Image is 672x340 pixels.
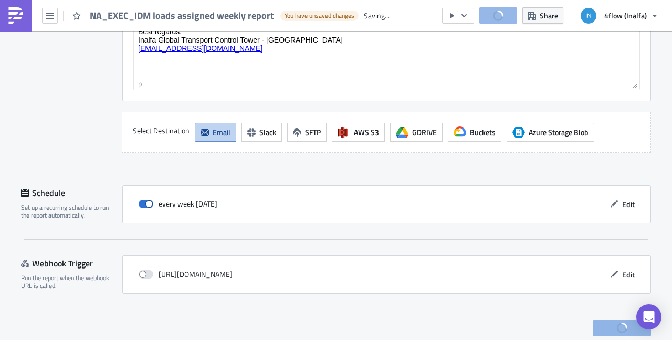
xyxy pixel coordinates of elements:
[195,123,236,142] button: Email
[90,9,275,22] span: NA_EXEC_IDM loads assigned weekly report
[574,4,664,27] button: 4flow (Inalfa)
[605,196,640,212] button: Edit
[133,123,190,139] label: Select Destination
[213,127,230,138] span: Email
[636,304,661,329] div: Open Intercom Messenger
[21,274,115,290] div: Run the report when the webhook URL is called.
[512,126,525,139] span: Azure Storage Blob
[364,11,390,20] span: Saving...
[390,123,443,142] button: GDRIVE
[412,127,437,138] span: GDRIVE
[4,4,501,73] body: Rich Text Area. Press ALT-0 for help.
[21,185,122,201] div: Schedule
[7,7,24,24] img: PushMetrics
[540,10,558,21] span: Share
[139,266,233,282] div: [URL][DOMAIN_NAME]
[354,127,379,138] span: AWS S3
[305,127,321,138] span: SFTP
[605,266,640,283] button: Edit
[580,7,597,25] img: Avatar
[4,64,129,73] a: [EMAIL_ADDRESS][DOMAIN_NAME]
[332,123,385,142] button: AWS S3
[507,123,594,142] button: Azure Storage BlobAzure Storage Blob
[21,255,122,271] div: Webhook Trigger
[4,39,501,73] p: Best regards. Inalfa Global Transport Control Tower - [GEOGRAPHIC_DATA]
[259,127,276,138] span: Slack
[4,27,501,36] p: In case of questions, don't hesitate to reach us out.
[241,123,282,142] button: Slack
[470,127,496,138] span: Buckets
[285,12,354,20] span: You have unsaved changes
[529,127,589,138] span: Azure Storage Blob
[622,199,635,210] span: Edit
[4,4,501,13] p: Hello IDM team!
[522,7,563,24] button: Share
[604,10,647,21] span: 4flow (Inalfa)
[139,196,217,212] div: every week [DATE]
[4,16,501,24] p: Please find attached the report for the loads assigned to Inalfa de México weekly.
[448,123,501,142] button: Buckets
[21,203,115,220] div: Set up a recurring schedule to run the report automatically.
[622,269,635,280] span: Edit
[287,123,327,142] button: SFTP
[628,77,639,90] div: Resize
[138,78,142,89] div: p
